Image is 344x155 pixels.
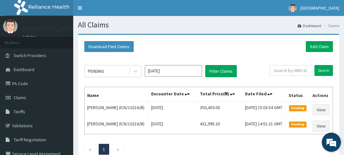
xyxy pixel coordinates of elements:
span: Tariff Negotiation [14,137,46,143]
td: [DATE] [148,118,197,134]
h1: All Claims [78,21,339,29]
a: Previous page [88,146,91,152]
input: Search by HMO ID [270,65,312,76]
div: PENDING [88,68,104,74]
span: Switch Providers [14,53,46,58]
img: User Image [3,19,18,33]
th: Encounter Date [148,87,197,102]
input: Search [314,65,333,76]
th: Total Price(₦) [197,87,242,102]
a: View [312,104,330,115]
span: Tariffs [14,109,25,114]
th: Date Filed [242,87,286,102]
td: 431,995.20 [197,118,242,134]
a: View [312,121,330,131]
a: Online [22,35,38,39]
td: [PERSON_NAME] (ICN/10216/B) [85,118,149,134]
a: Page 1 is your current page [103,146,105,152]
span: Pending [289,105,306,111]
td: [PERSON_NAME] (ICN/10216/B) [85,101,149,118]
td: [DATE] [148,101,197,118]
button: Download Paid Claims [84,41,134,52]
a: Next page [116,146,119,152]
p: [GEOGRAPHIC_DATA] [22,26,75,32]
th: Name [85,87,149,102]
a: Dashboard [298,23,321,28]
li: Claims [322,23,339,28]
span: Claims [14,95,26,100]
input: Select Month and Year [145,65,202,77]
td: 350,450.00 [197,101,242,118]
img: User Image [289,4,297,12]
td: [DATE] 14:51:21 GMT [242,118,286,134]
th: Status [286,87,310,102]
td: [DATE] 15:03:54 GMT [242,101,286,118]
span: Dashboard [14,67,34,72]
span: [GEOGRAPHIC_DATA] [300,5,339,11]
span: Pending [289,122,306,127]
th: Actions [310,87,333,102]
button: Filter Claims [205,65,237,77]
a: Add Claim [306,41,333,52]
